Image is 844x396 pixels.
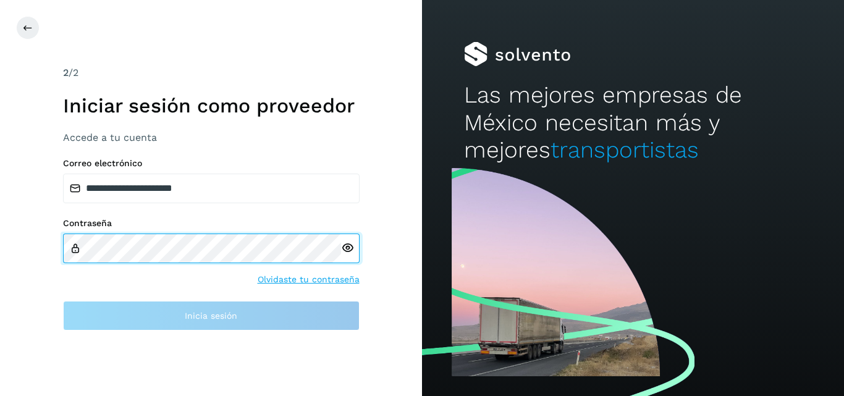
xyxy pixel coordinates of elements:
a: Olvidaste tu contraseña [258,273,360,286]
label: Contraseña [63,218,360,229]
h1: Iniciar sesión como proveedor [63,94,360,117]
h2: Las mejores empresas de México necesitan más y mejores [464,82,801,164]
span: Inicia sesión [185,311,237,320]
span: transportistas [551,137,699,163]
h3: Accede a tu cuenta [63,132,360,143]
label: Correo electrónico [63,158,360,169]
div: /2 [63,65,360,80]
span: 2 [63,67,69,78]
button: Inicia sesión [63,301,360,331]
